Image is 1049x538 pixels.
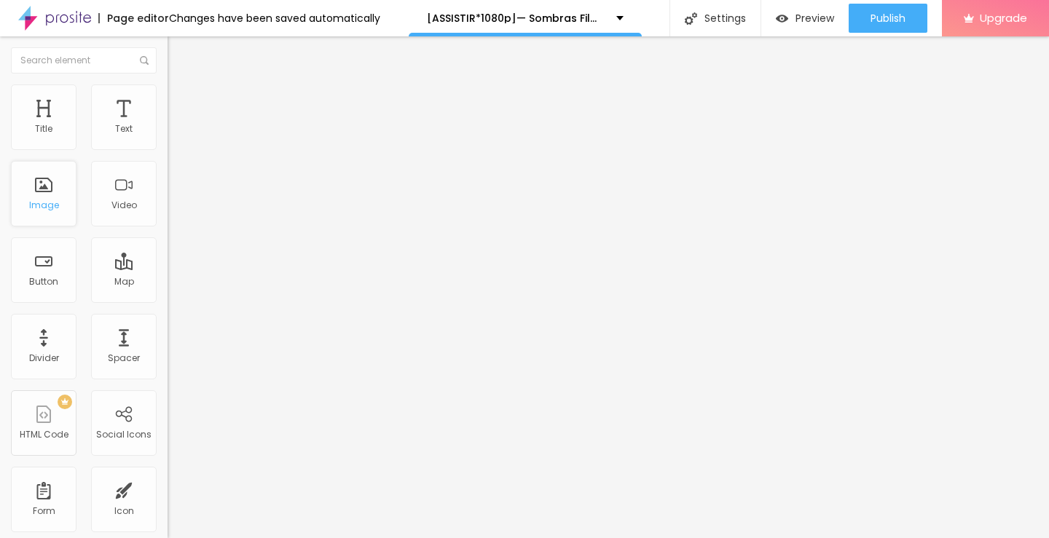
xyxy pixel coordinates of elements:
div: Page editor [98,13,169,23]
div: Icon [114,506,134,516]
span: Preview [795,12,834,24]
div: Video [111,200,137,210]
div: Spacer [108,353,140,363]
button: Preview [761,4,849,33]
input: Search element [11,47,157,74]
div: Image [29,200,59,210]
div: Changes have been saved automatically [169,13,380,23]
img: view-1.svg [776,12,788,25]
button: Publish [849,4,927,33]
div: Social Icons [96,430,152,440]
span: Upgrade [980,12,1027,24]
img: Icone [685,12,697,25]
img: Icone [140,56,149,65]
div: Form [33,506,55,516]
iframe: Editor [168,36,1049,538]
div: Title [35,124,52,134]
div: Divider [29,353,59,363]
div: Text [115,124,133,134]
div: Button [29,277,58,287]
span: Publish [871,12,905,24]
p: [ASSISTIR*1080p]— Sombras FilmeOnline Dublado Grátis Em Português [427,13,605,23]
div: Map [114,277,134,287]
div: HTML Code [20,430,68,440]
